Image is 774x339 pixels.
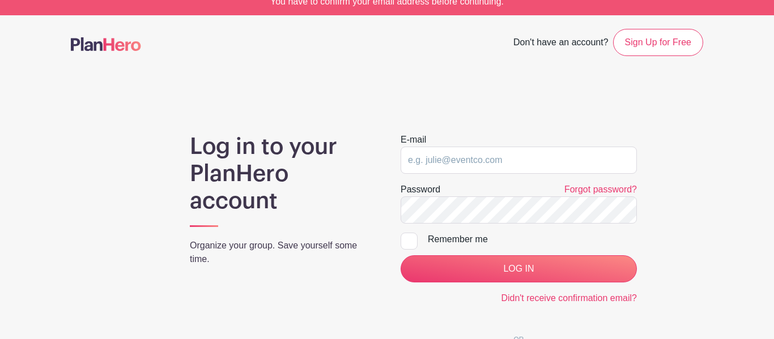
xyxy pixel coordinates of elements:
[71,37,141,51] img: logo-507f7623f17ff9eddc593b1ce0a138ce2505c220e1c5a4e2b4648c50719b7d32.svg
[513,31,609,56] span: Don't have an account?
[401,255,637,282] input: LOG IN
[428,233,637,246] div: Remember me
[401,147,637,174] input: e.g. julie@eventco.com
[401,133,426,147] label: E-mail
[564,184,637,194] a: Forgot password?
[190,133,373,214] h1: Log in to your PlanHero account
[501,293,637,303] a: Didn't receive confirmation email?
[190,239,373,266] p: Organize your group. Save yourself some time.
[613,29,703,56] a: Sign Up for Free
[401,183,440,196] label: Password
